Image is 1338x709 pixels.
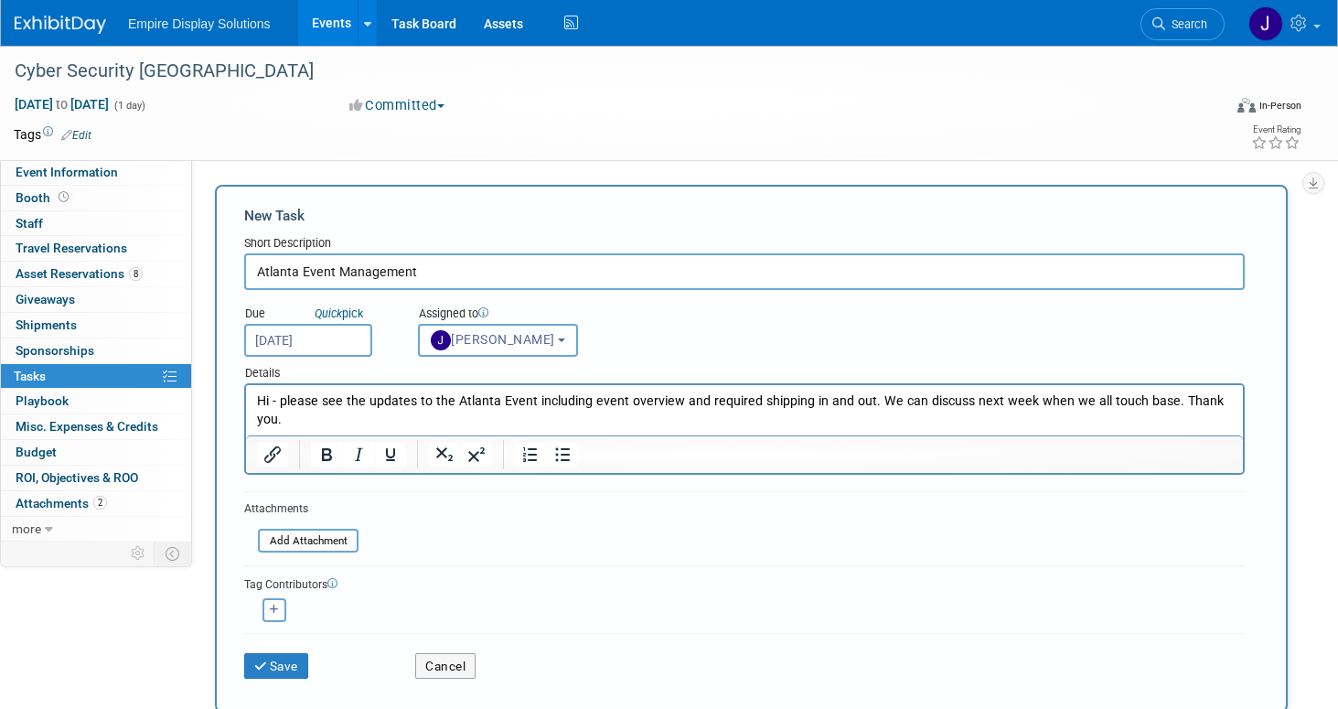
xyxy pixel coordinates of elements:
[16,216,43,231] span: Staff
[246,385,1243,435] iframe: Rich Text Area
[1,313,191,338] a: Shipments
[55,190,72,204] span: Booth not reserved yet
[16,419,158,434] span: Misc. Expenses & Credits
[244,357,1245,383] div: Details
[1,236,191,261] a: Travel Reservations
[311,442,342,467] button: Bold
[16,165,118,179] span: Event Information
[1,287,191,312] a: Giveaways
[16,317,77,332] span: Shipments
[1,160,191,185] a: Event Information
[16,343,94,358] span: Sponsorships
[418,306,648,324] div: Assigned to
[16,190,72,205] span: Booth
[244,501,359,517] div: Attachments
[123,542,155,565] td: Personalize Event Tab Strip
[1,491,191,516] a: Attachments2
[16,393,69,408] span: Playbook
[93,496,107,510] span: 2
[1251,125,1301,134] div: Event Rating
[1,440,191,465] a: Budget
[415,653,476,679] button: Cancel
[244,324,372,357] input: Due Date
[1,414,191,439] a: Misc. Expenses & Credits
[1109,95,1301,123] div: Event Format
[244,253,1245,290] input: Name of task or a short description
[53,97,70,112] span: to
[16,266,143,281] span: Asset Reservations
[311,306,367,321] a: Quickpick
[1248,6,1283,41] img: Jane Paolucci
[155,542,192,565] td: Toggle Event Tabs
[418,324,578,357] button: [PERSON_NAME]
[1,466,191,490] a: ROI, Objectives & ROO
[1258,99,1301,113] div: In-Person
[1,186,191,210] a: Booth
[547,442,578,467] button: Bullet list
[16,470,138,485] span: ROI, Objectives & ROO
[375,442,406,467] button: Underline
[257,442,288,467] button: Insert/edit link
[16,292,75,306] span: Giveaways
[14,125,91,144] td: Tags
[515,442,546,467] button: Numbered list
[244,235,1245,253] div: Short Description
[429,442,460,467] button: Subscript
[16,496,107,510] span: Attachments
[1,517,191,542] a: more
[12,521,41,536] span: more
[112,100,145,112] span: (1 day)
[1140,8,1225,40] a: Search
[244,206,1245,226] div: New Task
[1,338,191,363] a: Sponsorships
[244,653,308,679] button: Save
[461,442,492,467] button: Superscript
[431,332,555,347] span: [PERSON_NAME]
[1165,17,1207,31] span: Search
[343,442,374,467] button: Italic
[128,16,271,31] span: Empire Display Solutions
[244,306,391,324] div: Due
[8,55,1192,88] div: Cyber Security [GEOGRAPHIC_DATA]
[1237,98,1256,113] img: Format-Inperson.png
[1,364,191,389] a: Tasks
[343,96,452,115] button: Committed
[315,306,342,320] i: Quick
[1,389,191,414] a: Playbook
[61,129,91,142] a: Edit
[16,445,57,459] span: Budget
[1,211,191,236] a: Staff
[244,574,1245,593] div: Tag Contributors
[1,262,191,286] a: Asset Reservations8
[15,16,106,34] img: ExhibitDay
[129,267,143,281] span: 8
[14,369,46,383] span: Tasks
[14,96,110,113] span: [DATE] [DATE]
[16,241,127,255] span: Travel Reservations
